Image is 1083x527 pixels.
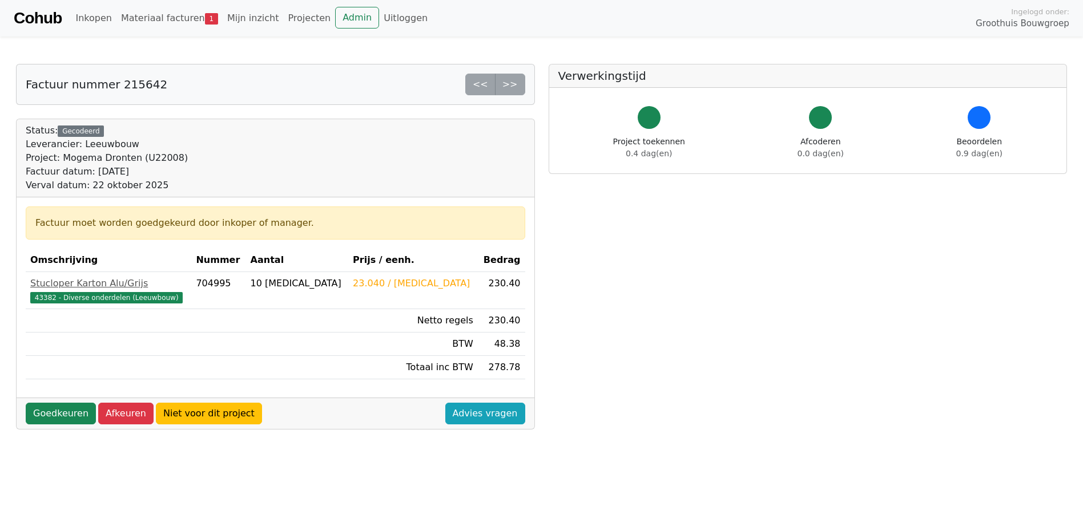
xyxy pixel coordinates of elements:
a: Niet voor dit project [156,403,262,424]
a: Inkopen [71,7,116,30]
span: Groothuis Bouwgroep [976,17,1069,30]
div: Afcoderen [798,136,844,160]
div: 23.040 / [MEDICAL_DATA] [353,277,473,290]
a: Materiaal facturen1 [116,7,223,30]
a: Cohub [14,5,62,32]
td: 230.40 [478,309,525,333]
div: Project: Mogema Dronten (U22008) [26,151,188,165]
div: Status: [26,124,188,192]
h5: Verwerkingstijd [558,69,1058,83]
th: Bedrag [478,249,525,272]
a: Projecten [283,7,335,30]
td: 48.38 [478,333,525,356]
td: Netto regels [348,309,478,333]
th: Aantal [246,249,348,272]
span: 0.0 dag(en) [798,149,844,158]
div: Factuur datum: [DATE] [26,165,188,179]
a: Afkeuren [98,403,154,424]
td: BTW [348,333,478,356]
span: 0.9 dag(en) [956,149,1003,158]
div: Factuur moet worden goedgekeurd door inkoper of manager. [35,216,516,230]
a: Admin [335,7,379,29]
td: 278.78 [478,356,525,379]
th: Nummer [191,249,245,272]
div: Leverancier: Leeuwbouw [26,137,188,151]
div: Beoordelen [956,136,1003,160]
a: Goedkeuren [26,403,96,424]
th: Omschrijving [26,249,191,272]
div: Verval datum: 22 oktober 2025 [26,179,188,192]
td: Totaal inc BTW [348,356,478,379]
h5: Factuur nummer 215642 [26,78,167,91]
div: Gecodeerd [58,125,104,137]
span: 0.4 dag(en) [626,149,672,158]
td: 704995 [191,272,245,309]
div: Project toekennen [613,136,685,160]
td: 230.40 [478,272,525,309]
div: 10 [MEDICAL_DATA] [251,277,344,290]
a: Mijn inzicht [223,7,284,30]
span: 1 [205,13,218,25]
a: Uitloggen [379,7,432,30]
a: Stucloper Karton Alu/Grijs43382 - Diverse onderdelen (Leeuwbouw) [30,277,187,304]
span: 43382 - Diverse onderdelen (Leeuwbouw) [30,292,183,303]
div: Stucloper Karton Alu/Grijs [30,277,187,290]
a: Advies vragen [445,403,525,424]
span: Ingelogd onder: [1011,6,1069,17]
th: Prijs / eenh. [348,249,478,272]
